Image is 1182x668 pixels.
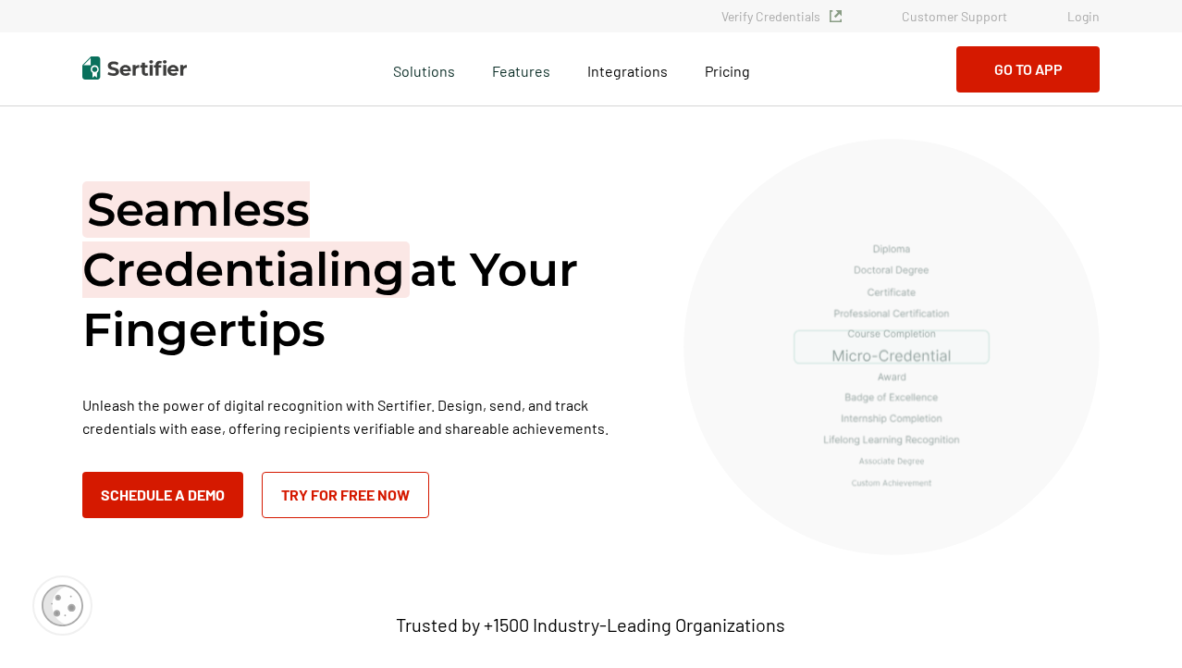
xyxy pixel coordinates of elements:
h1: at Your Fingertips [82,179,637,360]
span: Integrations [587,62,668,80]
a: Login [1067,8,1100,24]
p: Trusted by +1500 Industry-Leading Organizations [396,613,785,637]
g: Associate Degree [859,458,924,465]
button: Schedule a Demo [82,472,243,518]
img: Verified [830,10,842,22]
a: Customer Support [902,8,1007,24]
a: Integrations [587,57,668,80]
span: Features [492,57,550,80]
img: Sertifier | Digital Credentialing Platform [82,56,187,80]
a: Try for Free Now [262,472,429,518]
img: Cookie Popup Icon [42,585,83,626]
span: Solutions [393,57,455,80]
a: Verify Credentials [721,8,842,24]
button: Go to App [956,46,1100,93]
p: Unleash the power of digital recognition with Sertifier. Design, send, and track credentials with... [82,393,637,439]
span: Seamless Credentialing [82,181,410,298]
a: Pricing [705,57,750,80]
span: Pricing [705,62,750,80]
